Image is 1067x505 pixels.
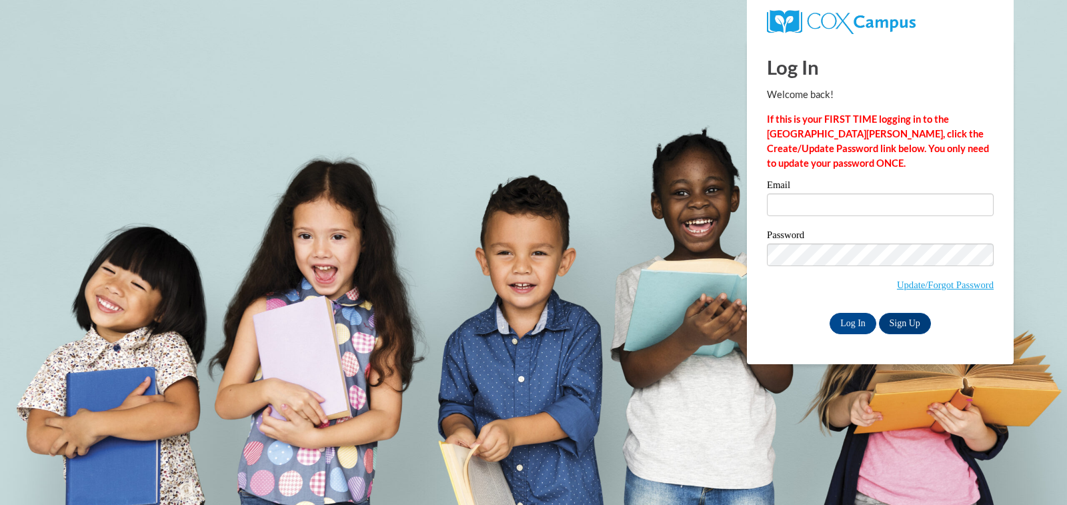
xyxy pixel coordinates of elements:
a: Update/Forgot Password [897,280,994,290]
a: Sign Up [879,313,931,334]
h1: Log In [767,53,994,81]
img: COX Campus [767,10,916,34]
label: Email [767,180,994,193]
label: Password [767,230,994,243]
strong: If this is your FIRST TIME logging in to the [GEOGRAPHIC_DATA][PERSON_NAME], click the Create/Upd... [767,113,989,169]
p: Welcome back! [767,87,994,102]
input: Log In [830,313,876,334]
a: COX Campus [767,15,916,27]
